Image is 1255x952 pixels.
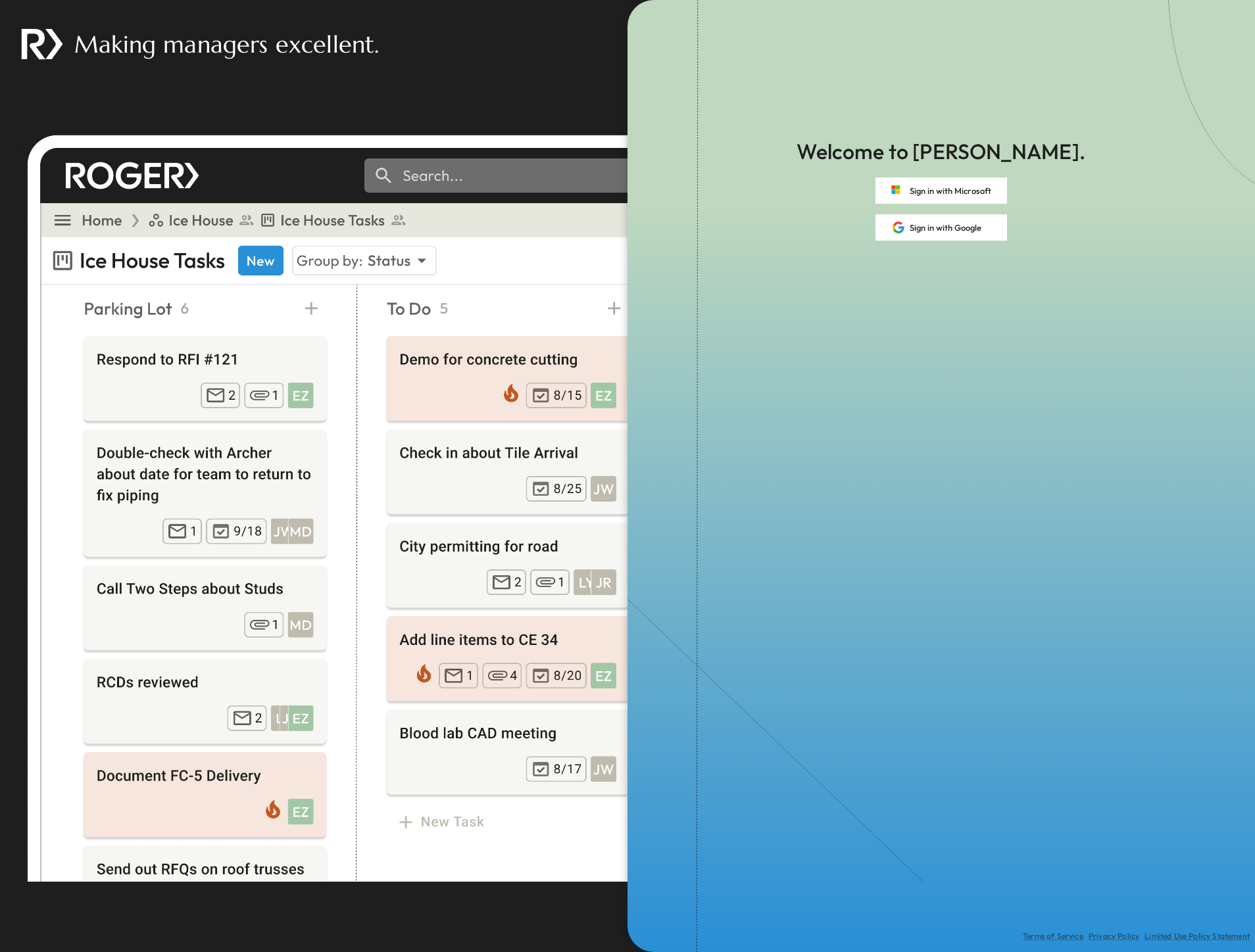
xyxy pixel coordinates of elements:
p: Welcome to [PERSON_NAME]. [797,137,1085,167]
a: Limited Use Policy Statement [1144,931,1250,941]
button: Sign in with Microsoft [875,178,1007,204]
button: Sign in with Google [875,214,1007,241]
p: Making managers excellent. [74,28,379,61]
a: Terms of Service [1023,931,1083,941]
a: Privacy Policy [1089,931,1139,941]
